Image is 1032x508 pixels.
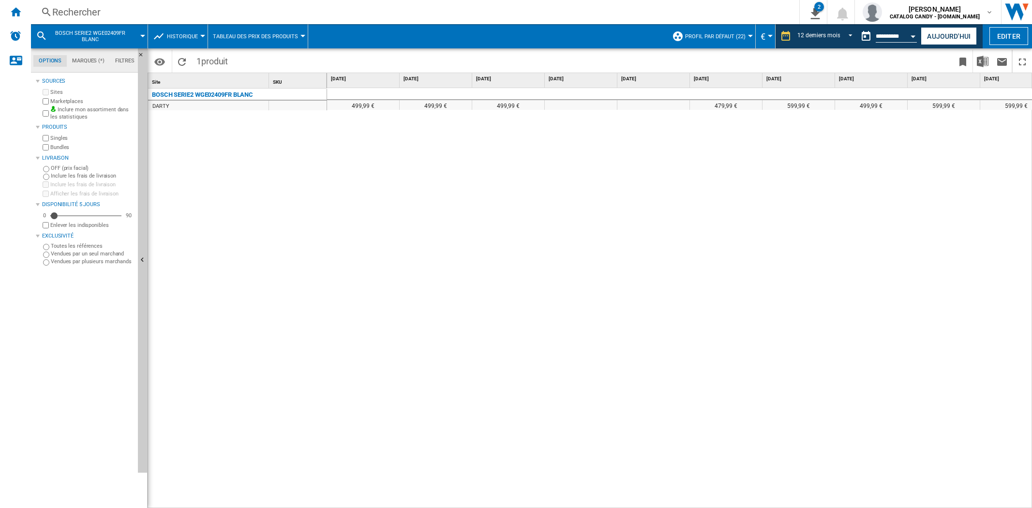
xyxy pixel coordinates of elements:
button: Options [150,53,169,70]
label: Vendues par plusieurs marchands [51,258,134,265]
span: [DATE] [549,75,615,82]
div: [DATE] [837,73,907,85]
div: Sources [42,77,134,85]
input: Inclure mon assortiment dans les statistiques [43,107,49,120]
input: Marketplaces [43,98,49,105]
div: BOSCH SERIE2 WGE02409FR BLANC [36,24,143,48]
div: Profil par défaut (22) [672,24,750,48]
button: Profil par défaut (22) [685,24,750,48]
label: Vendues par un seul marchand [51,250,134,257]
input: Bundles [43,144,49,150]
label: Enlever les indisponibles [50,222,134,229]
span: Site [152,79,160,85]
button: Open calendar [905,26,922,44]
div: Exclusivité [42,232,134,240]
md-select: REPORTS.WIZARD.STEPS.REPORT.STEPS.REPORT_OPTIONS.PERIOD: 12 derniers mois [796,29,856,45]
div: 499,99 € [835,100,907,110]
input: OFF (prix facial) [43,166,49,172]
label: Bundles [50,144,134,151]
button: Recharger [172,50,192,73]
b: CATALOG CANDY - [DOMAIN_NAME] [890,14,980,20]
img: excel-24x24.png [977,56,988,67]
div: [DATE] [329,73,399,85]
span: [PERSON_NAME] [890,4,980,14]
label: OFF (prix facial) [51,164,134,172]
label: Sites [50,89,134,96]
input: Sites [43,89,49,95]
div: [DATE] [764,73,835,85]
div: Tableau des prix des produits [213,24,303,48]
span: [DATE] [912,75,978,82]
img: alerts-logo.svg [10,30,21,42]
span: [DATE] [476,75,542,82]
input: Inclure les frais de livraison [43,174,49,180]
span: BOSCH SERIE2 WGE02409FR BLANC [51,30,129,43]
div: Historique [153,24,203,48]
div: Livraison [42,154,134,162]
div: Sort None [150,73,269,88]
img: profile.jpg [863,2,882,22]
div: Disponibilité 5 Jours [42,201,134,209]
md-tab-item: Options [33,55,67,67]
label: Inclure les frais de livraison [51,172,134,179]
label: Inclure mon assortiment dans les statistiques [50,106,134,121]
span: Profil par défaut (22) [685,33,746,40]
div: 499,99 € [400,100,472,110]
md-tab-item: Marques (*) [67,55,110,67]
input: Afficher les frais de livraison [43,222,49,228]
div: 479,99 € [690,100,762,110]
div: 0 [41,212,48,219]
button: md-calendar [856,27,876,46]
input: Vendues par plusieurs marchands [43,259,49,266]
label: Marketplaces [50,98,134,105]
md-tab-item: Filtres [110,55,140,67]
div: Site Sort None [150,73,269,88]
button: BOSCH SERIE2 WGE02409FR BLANC [51,24,139,48]
input: Singles [43,135,49,141]
div: Rechercher [52,5,774,19]
div: 499,99 € [472,100,544,110]
md-menu: Currency [756,24,776,48]
label: Afficher les frais de livraison [50,190,134,197]
div: [DATE] [910,73,980,85]
label: Singles [50,134,134,142]
div: 90 [123,212,134,219]
button: Créer un favoris [953,50,972,73]
span: SKU [273,79,282,85]
button: Télécharger au format Excel [973,50,992,73]
img: mysite-bg-18x18.png [50,106,56,112]
div: 12 derniers mois [797,32,840,39]
span: 1 [192,50,233,70]
span: € [761,31,765,42]
div: 599,99 € [763,100,835,110]
md-slider: Disponibilité [50,211,121,221]
input: Inclure les frais de livraison [43,181,49,188]
span: Tableau des prix des produits [213,33,298,40]
span: [DATE] [404,75,470,82]
button: € [761,24,770,48]
input: Afficher les frais de livraison [43,191,49,197]
div: [DATE] [402,73,472,85]
label: Inclure les frais de livraison [50,181,134,188]
div: [DATE] [692,73,762,85]
div: Sort None [271,73,327,88]
div: [DATE] [547,73,617,85]
button: Plein écran [1013,50,1032,73]
div: Ce rapport est basé sur une date antérieure à celle d'aujourd'hui. [856,24,919,48]
span: produit [201,56,228,66]
span: Historique [167,33,198,40]
div: 499,99 € [327,100,399,110]
button: Masquer [138,48,150,66]
input: Toutes les références [43,244,49,250]
div: [DATE] [619,73,689,85]
div: BOSCH SERIE2 WGE02409FR BLANC [152,89,253,101]
button: Masquer [138,48,148,473]
button: Envoyer ce rapport par email [992,50,1012,73]
span: [DATE] [766,75,833,82]
button: Historique [167,24,203,48]
button: Editer [989,27,1028,45]
div: [DATE] [474,73,544,85]
div: 599,99 € [908,100,980,110]
div: Produits [42,123,134,131]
